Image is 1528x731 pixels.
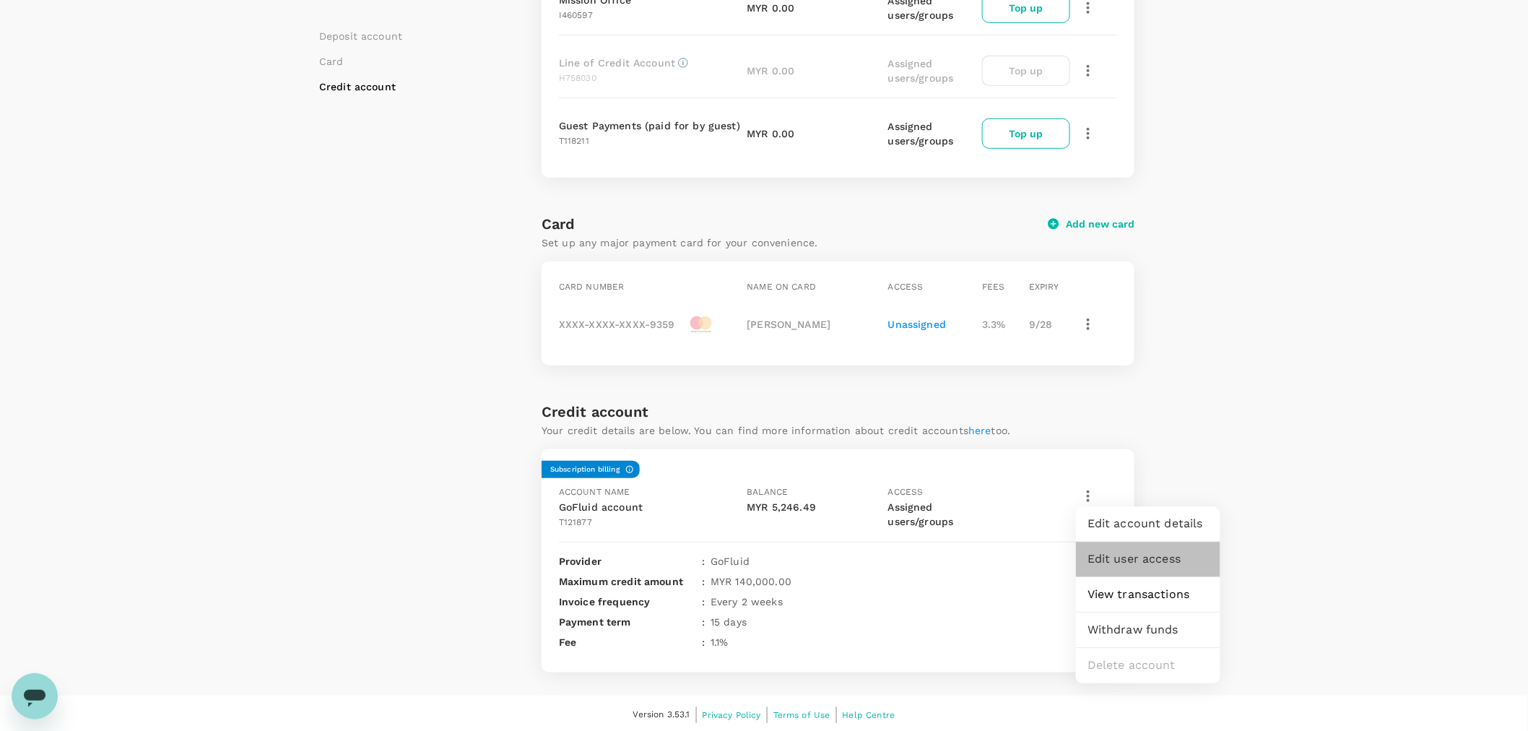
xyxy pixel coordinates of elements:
[968,425,991,436] a: here
[982,118,1070,149] button: Top up
[843,707,895,723] a: Help Centre
[559,517,592,527] span: T121877
[888,487,924,497] span: Access
[1076,578,1220,613] a: View transactions
[747,500,882,514] p: MYR 5,246.49
[1088,587,1209,604] span: View transactions
[747,64,794,78] p: MYR 0.00
[1076,507,1220,542] div: Edit account details
[559,136,589,146] span: T118211
[1076,542,1220,578] div: Edit user access
[1029,282,1059,292] span: Expiry
[681,313,721,335] img: master
[747,487,788,497] span: Balance
[711,554,750,568] p: GoFluid
[702,615,705,629] span: :
[559,500,741,514] p: GoFluid account
[542,400,648,423] h6: Credit account
[1029,317,1070,332] p: 9 / 28
[747,282,816,292] span: Name on card
[1049,217,1134,230] button: Add new card
[747,317,882,332] p: [PERSON_NAME]
[702,554,705,568] span: :
[1076,613,1220,649] div: Withdraw funds
[711,574,791,589] p: MYR 140,000.00
[747,1,794,15] p: MYR 0.00
[982,282,1005,292] span: Fees
[702,594,705,609] span: :
[559,594,696,609] p: Invoice frequency
[1088,551,1209,568] span: Edit user access
[888,501,954,527] span: Assigned users/groups
[319,54,402,69] li: Card
[559,56,675,70] p: Line of Credit Account
[888,58,954,84] span: Assigned users/groups
[559,554,696,568] p: Provider
[559,282,625,292] span: Card number
[773,707,830,723] a: Terms of Use
[711,615,747,629] p: 15 days
[703,710,761,720] span: Privacy Policy
[843,710,895,720] span: Help Centre
[542,212,1049,235] h6: Card
[702,574,705,589] span: :
[559,574,696,589] p: Maximum credit amount
[711,594,783,609] p: Every 2 weeks
[773,710,830,720] span: Terms of Use
[1088,622,1209,639] span: Withdraw funds
[319,29,402,43] li: Deposit account
[703,707,761,723] a: Privacy Policy
[12,673,58,719] iframe: Button to launch messaging window
[550,464,620,475] h6: Subscription billing
[559,615,696,629] p: Payment term
[559,10,593,20] span: I460597
[888,319,947,330] span: Unassigned
[711,635,729,649] p: 1.1 %
[319,79,402,94] li: Credit account
[559,317,675,332] p: XXXX-XXXX-XXXX-9359
[542,235,1049,250] p: Set up any major payment card for your convenience.
[633,708,690,722] span: Version 3.53.1
[888,121,954,147] span: Assigned users/groups
[559,487,630,497] span: Account name
[559,73,596,83] span: H758030
[982,317,1023,332] p: 3.3 %
[559,118,740,133] p: Guest Payments (paid for by guest)
[542,423,1011,438] p: Your credit details are below. You can find more information about credit accounts too.
[702,635,705,649] span: :
[747,126,794,141] p: MYR 0.00
[1088,516,1209,533] span: Edit account details
[559,635,696,649] p: Fee
[888,282,924,292] span: Access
